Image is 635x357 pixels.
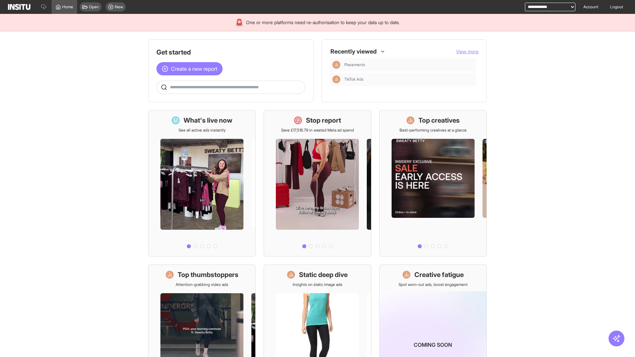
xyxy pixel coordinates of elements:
div: Insights [332,75,340,83]
span: Placements [344,62,365,67]
h1: Top creatives [418,116,460,125]
span: View more [456,49,479,54]
span: One or more platforms need re-authorisation to keep your data up to date. [246,19,400,26]
h1: Stop report [306,116,341,125]
img: Logo [8,4,30,10]
p: Insights on static image ads [293,282,342,287]
h1: Static deep dive [299,270,348,279]
span: New [115,4,123,10]
p: Attention-grabbing video ads [176,282,228,287]
h1: Top thumbstoppers [178,270,238,279]
div: Insights [332,61,340,69]
a: Top creativesBest-performing creatives at a glance [379,110,487,257]
span: TikTok Ads [344,77,363,82]
a: What's live nowSee all active ads instantly [148,110,256,257]
span: Open [89,4,99,10]
span: Home [62,4,73,10]
span: TikTok Ads [344,77,473,82]
h1: What's live now [184,116,233,125]
button: Create a new report [156,62,223,75]
p: Save £17,516.79 in wasted Meta ad spend [281,128,354,133]
p: Best-performing creatives at a glance [400,128,467,133]
a: Stop reportSave £17,516.79 in wasted Meta ad spend [264,110,371,257]
span: Create a new report [171,65,217,73]
button: View more [456,48,479,55]
div: 🚨 [235,18,243,27]
span: Placements [344,62,473,67]
h1: Get started [156,48,305,57]
p: See all active ads instantly [179,128,226,133]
